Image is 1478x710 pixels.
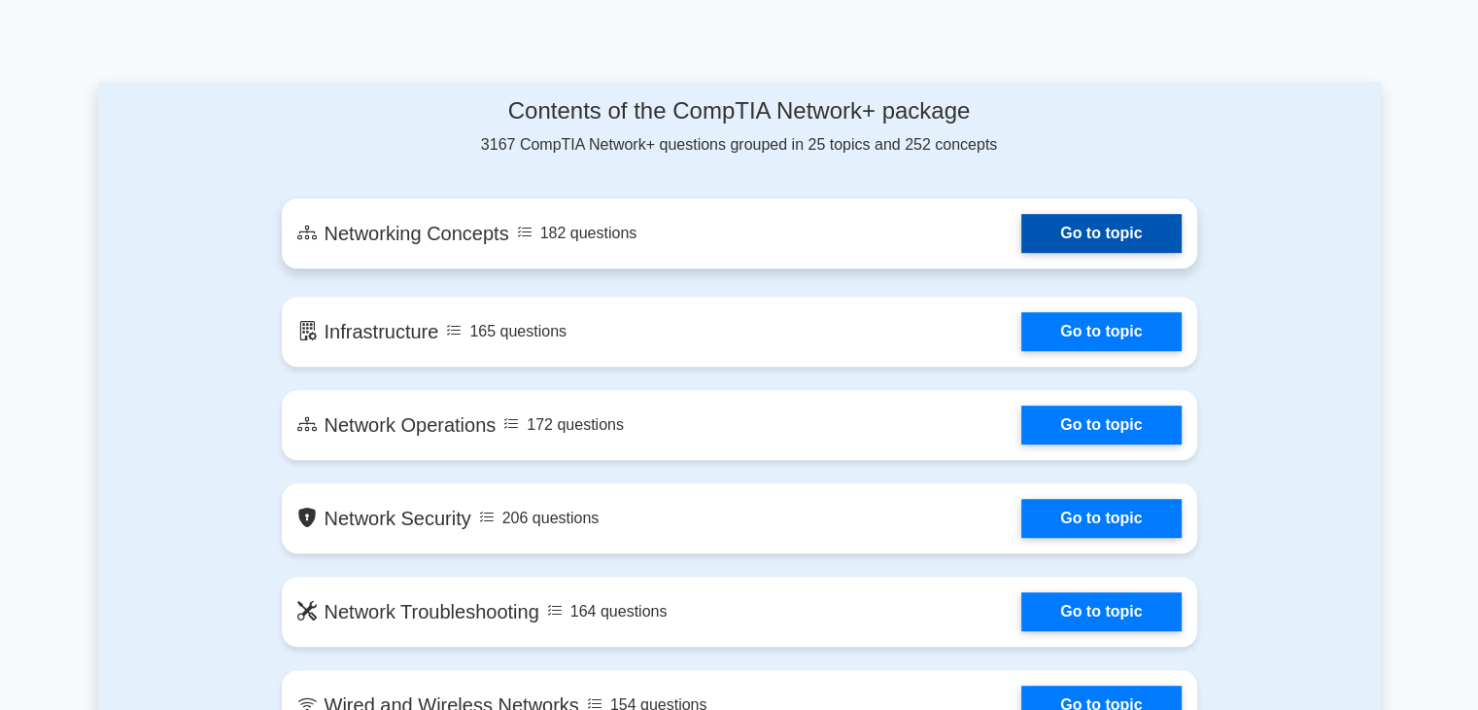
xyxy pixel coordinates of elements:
[1021,406,1181,444] a: Go to topic
[1021,499,1181,538] a: Go to topic
[282,97,1197,157] div: 3167 CompTIA Network+ questions grouped in 25 topics and 252 concepts
[1021,214,1181,253] a: Go to topic
[1021,312,1181,351] a: Go to topic
[1021,592,1181,631] a: Go to topic
[282,97,1197,125] h4: Contents of the CompTIA Network+ package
